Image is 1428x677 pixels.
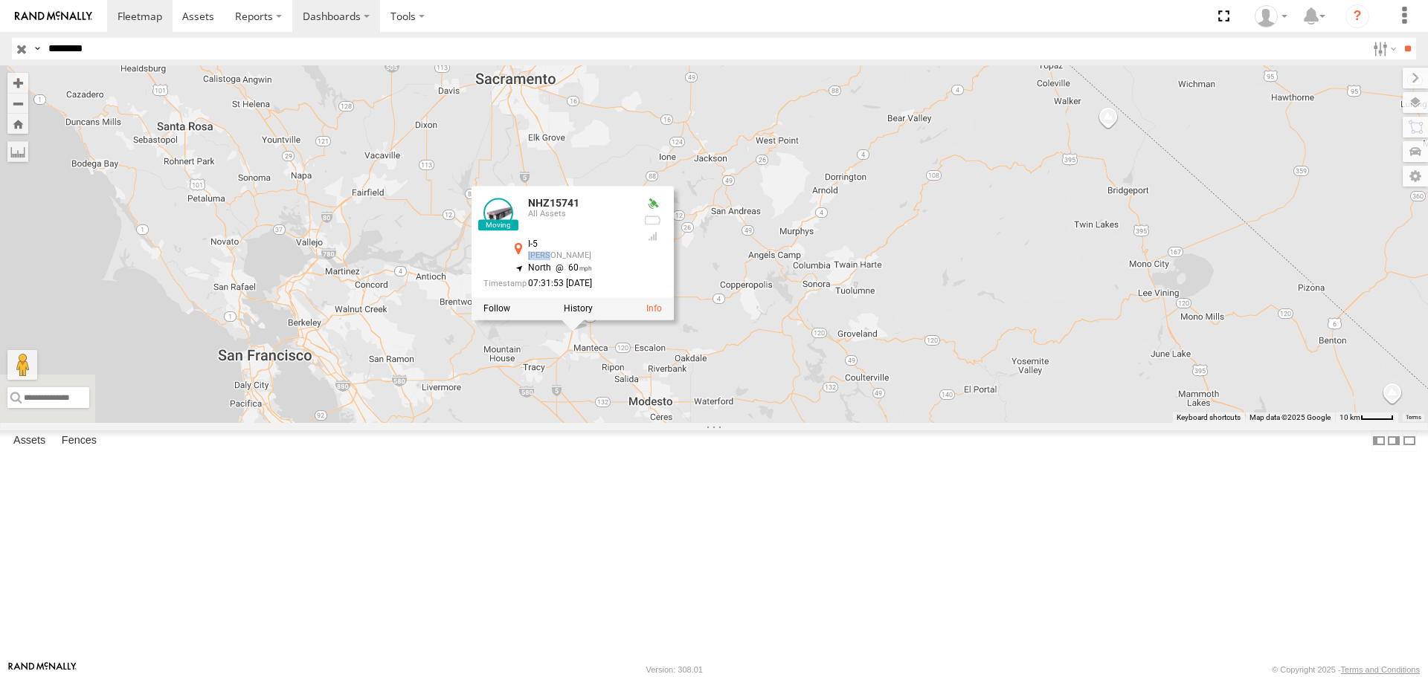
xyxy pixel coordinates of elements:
div: No battery health information received from this device. [644,215,662,227]
img: rand-logo.svg [15,11,92,22]
a: NHZ15741 [528,198,579,210]
span: North [528,263,551,273]
i: ? [1345,4,1369,28]
label: Fences [54,431,104,452]
div: Last Event GSM Signal Strength [644,231,662,243]
label: Map Settings [1403,166,1428,187]
label: View Asset History [564,304,593,314]
a: View Asset Details [483,198,513,228]
div: Valid GPS Fix [644,198,662,210]
div: All Assets [528,210,632,219]
a: Visit our Website [8,662,77,677]
button: Zoom Home [7,114,28,134]
span: 60 [551,263,592,273]
label: Assets [6,431,53,452]
button: Keyboard shortcuts [1177,412,1241,423]
a: Terms and Conditions [1341,665,1420,674]
label: Hide Summary Table [1402,430,1417,452]
div: [PERSON_NAME] [528,252,632,261]
span: 10 km [1339,413,1360,421]
label: Dock Summary Table to the Left [1371,430,1386,452]
label: Dock Summary Table to the Right [1386,430,1401,452]
button: Zoom out [7,93,28,114]
label: Search Filter Options [1367,38,1399,59]
label: Measure [7,141,28,162]
button: Drag Pegman onto the map to open Street View [7,350,37,380]
div: Date/time of location update [483,279,632,289]
button: Zoom in [7,73,28,93]
label: Realtime tracking of Asset [483,304,510,314]
div: © Copyright 2025 - [1272,665,1420,674]
div: I-5 [528,240,632,250]
button: Map Scale: 10 km per 41 pixels [1335,412,1398,423]
a: View Asset Details [646,304,662,314]
label: Search Query [31,38,43,59]
div: Version: 308.01 [646,665,703,674]
span: Map data ©2025 Google [1249,413,1331,421]
a: Terms (opens in new tab) [1406,414,1421,420]
div: Zulema McIntosch [1249,5,1293,27]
